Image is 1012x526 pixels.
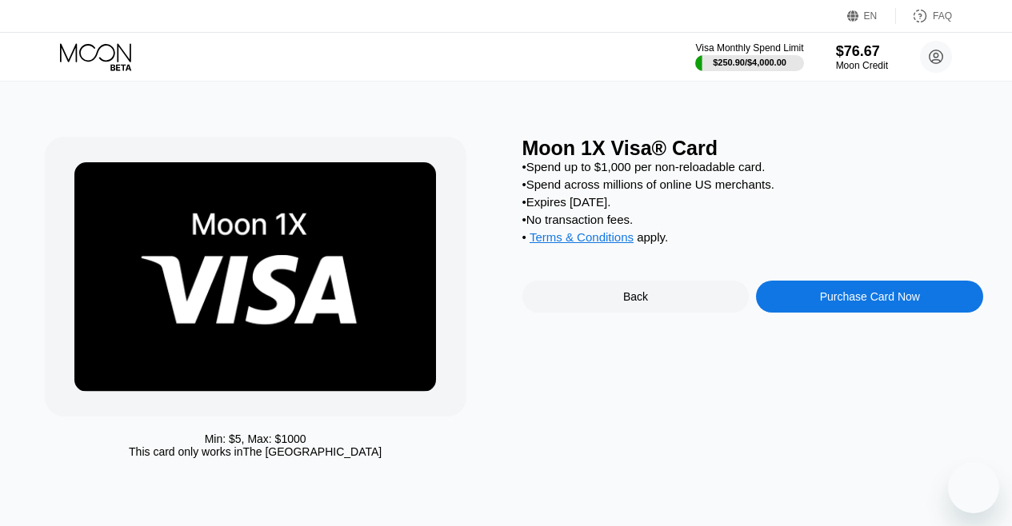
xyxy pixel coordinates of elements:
[522,137,984,160] div: Moon 1X Visa® Card
[896,8,952,24] div: FAQ
[522,160,984,173] div: • Spend up to $1,000 per non-reloadable card.
[522,177,984,191] div: • Spend across millions of online US merchants.
[836,43,888,60] div: $76.67
[836,60,888,71] div: Moon Credit
[522,195,984,209] div: • Expires [DATE].
[820,290,920,303] div: Purchase Card Now
[530,230,634,248] div: Terms & Conditions
[756,281,983,313] div: Purchase Card Now
[948,462,999,513] iframe: Button to launch messaging window
[530,230,634,244] span: Terms & Conditions
[522,281,750,313] div: Back
[522,213,984,226] div: • No transaction fees.
[522,230,984,248] div: • apply .
[847,8,896,24] div: EN
[713,58,786,67] div: $250.90 / $4,000.00
[205,432,306,445] div: Min: $ 5 , Max: $ 1000
[695,42,803,54] div: Visa Monthly Spend Limit
[836,43,888,71] div: $76.67Moon Credit
[695,42,803,71] div: Visa Monthly Spend Limit$250.90/$4,000.00
[623,290,648,303] div: Back
[129,445,382,458] div: This card only works in The [GEOGRAPHIC_DATA]
[933,10,952,22] div: FAQ
[864,10,878,22] div: EN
